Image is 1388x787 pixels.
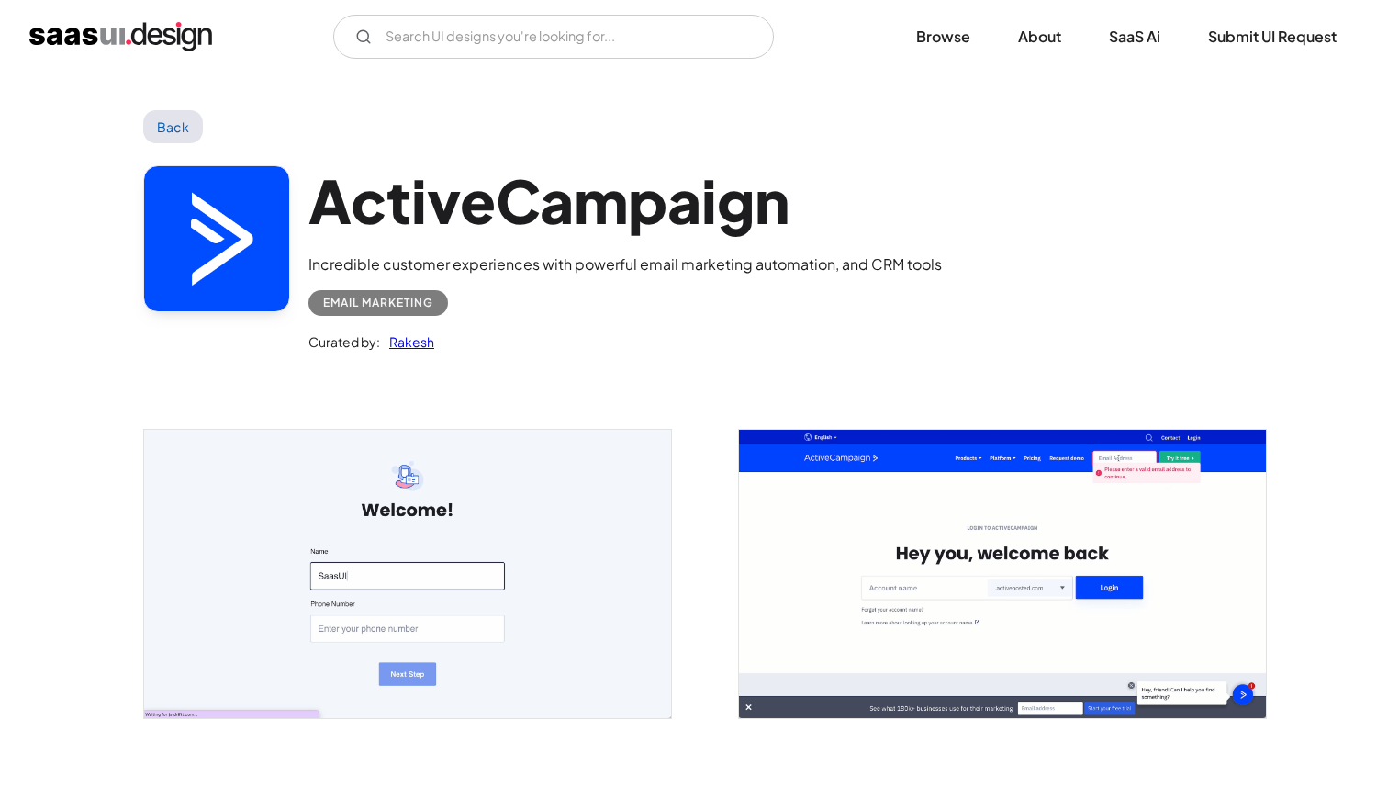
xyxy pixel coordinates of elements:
[894,17,992,57] a: Browse
[380,331,434,353] a: Rakesh
[143,110,203,143] a: Back
[308,165,942,236] h1: ActiveCampaign
[739,430,1266,718] img: 641174e33b3a84033d21a51d_ActiveCampaign%20-%20Email%20Marketing%20Sign%20up%20.png
[333,15,774,59] input: Search UI designs you're looking for...
[996,17,1083,57] a: About
[308,253,942,275] div: Incredible customer experiences with powerful email marketing automation, and CRM tools
[29,22,212,51] a: home
[1186,17,1359,57] a: Submit UI Request
[144,430,671,718] img: 641174e346defb652b031e03_ActiveCampaign%20-%20Email%20Marketing%20Welcome.png
[1087,17,1182,57] a: SaaS Ai
[144,430,671,718] a: open lightbox
[308,331,380,353] div: Curated by:
[323,292,433,314] div: Email Marketing
[739,430,1266,718] a: open lightbox
[333,15,774,59] form: Email Form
